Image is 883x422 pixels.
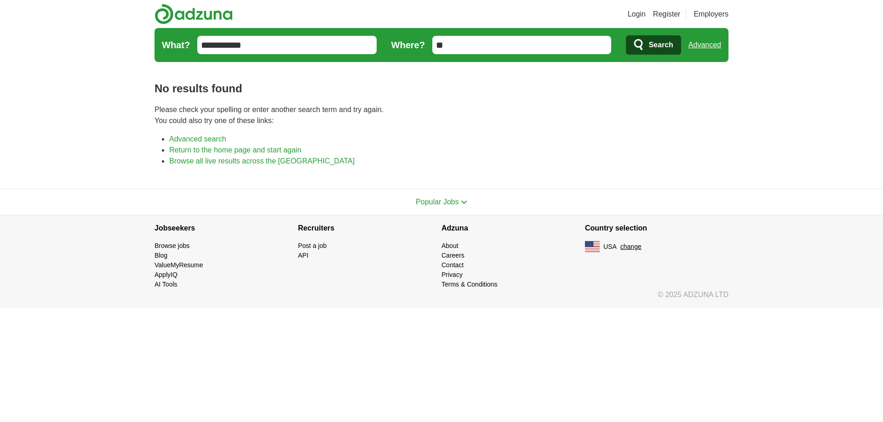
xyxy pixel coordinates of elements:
[461,200,467,204] img: toggle icon
[441,261,464,269] a: Contact
[653,9,681,20] a: Register
[155,242,189,249] a: Browse jobs
[155,281,178,288] a: AI Tools
[169,157,355,165] a: Browse all live results across the [GEOGRAPHIC_DATA]
[155,104,728,126] p: Please check your spelling or enter another search term and try again. You could also try one of ...
[416,198,459,206] span: Popular Jobs
[441,271,463,278] a: Privacy
[155,252,167,259] a: Blog
[694,9,728,20] a: Employers
[391,38,425,52] label: Where?
[626,35,681,55] button: Search
[147,289,736,308] div: © 2025 ADZUNA LTD
[155,261,203,269] a: ValueMyResume
[585,215,728,241] h4: Country selection
[155,4,233,24] img: Adzuna logo
[169,146,301,154] a: Return to the home page and start again
[441,242,459,249] a: About
[585,241,600,252] img: US flag
[298,252,309,259] a: API
[628,9,646,20] a: Login
[441,252,464,259] a: Careers
[648,36,673,54] span: Search
[169,135,226,143] a: Advanced search
[441,281,497,288] a: Terms & Conditions
[688,36,721,54] a: Advanced
[603,242,617,252] span: USA
[155,80,728,97] h1: No results found
[298,242,327,249] a: Post a job
[162,38,190,52] label: What?
[155,271,178,278] a: ApplyIQ
[620,242,642,252] button: change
